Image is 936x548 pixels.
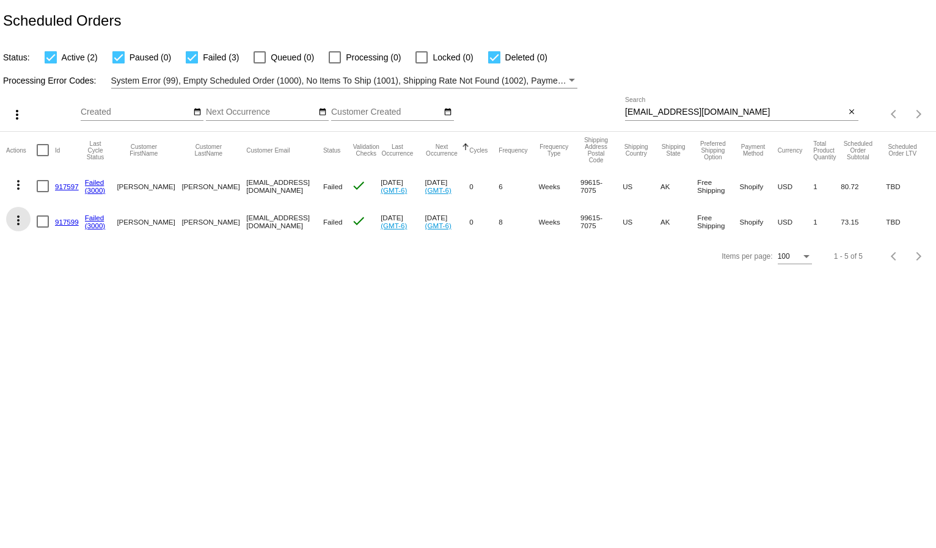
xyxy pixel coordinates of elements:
mat-cell: Free Shipping [697,168,739,204]
a: 917597 [55,182,79,190]
button: Change sorting for PaymentMethod.Type [740,143,767,157]
mat-cell: 6 [499,168,538,204]
h2: Scheduled Orders [3,12,121,29]
mat-cell: [PERSON_NAME] [181,168,246,204]
span: Deleted (0) [505,50,547,65]
mat-icon: check [351,178,366,193]
span: Paused (0) [130,50,171,65]
mat-cell: Weeks [539,204,580,239]
mat-cell: [DATE] [425,168,470,204]
a: (3000) [85,222,106,229]
mat-header-cell: Actions [6,132,37,168]
button: Change sorting for Id [55,146,60,154]
mat-icon: close [847,107,856,117]
mat-cell: 0 [469,168,499,204]
button: Change sorting for NextOccurrenceUtc [425,143,459,157]
button: Change sorting for ShippingPostcode [580,137,612,164]
span: Processing Error Codes: [3,76,97,85]
mat-cell: 73.15 [841,204,886,239]
button: Next page [907,244,931,269]
button: Change sorting for CustomerFirstName [117,143,170,157]
mat-cell: 99615-7075 [580,204,623,239]
button: Change sorting for LastProcessingCycleId [85,140,106,160]
mat-header-cell: Validation Checks [351,132,381,168]
mat-cell: [PERSON_NAME] [117,168,181,204]
mat-cell: [PERSON_NAME] [117,204,181,239]
mat-cell: Weeks [539,168,580,204]
button: Change sorting for LifetimeValue [886,143,919,157]
mat-icon: date_range [444,107,452,117]
button: Previous page [882,102,907,126]
mat-cell: AK [660,204,697,239]
mat-cell: [EMAIL_ADDRESS][DOMAIN_NAME] [246,168,323,204]
mat-select: Filter by Processing Error Codes [111,73,578,88]
button: Change sorting for ShippingState [660,143,686,157]
mat-icon: date_range [193,107,202,117]
input: Next Occurrence [206,107,316,117]
mat-cell: US [623,204,660,239]
button: Change sorting for CustomerLastName [181,143,235,157]
mat-icon: date_range [318,107,327,117]
span: Processing (0) [346,50,401,65]
mat-icon: more_vert [11,178,26,192]
div: Items per page: [722,252,772,261]
span: 100 [778,252,790,261]
mat-cell: 0 [469,204,499,239]
mat-cell: AK [660,168,697,204]
button: Change sorting for PreferredShippingOption [697,140,728,160]
a: Failed [85,178,104,186]
mat-cell: [DATE] [425,204,470,239]
a: (GMT-6) [381,186,407,194]
a: (GMT-6) [425,186,452,194]
mat-cell: USD [778,168,814,204]
mat-cell: Shopify [740,168,778,204]
button: Change sorting for Frequency [499,146,527,154]
mat-select: Items per page: [778,253,812,261]
mat-cell: 8 [499,204,538,239]
mat-cell: USD [778,204,814,239]
a: 917599 [55,218,79,226]
span: Failed (3) [203,50,239,65]
input: Created [81,107,191,117]
a: (3000) [85,186,106,194]
input: Search [625,107,846,117]
mat-icon: check [351,214,366,228]
mat-cell: [DATE] [381,168,425,204]
mat-cell: US [623,168,660,204]
input: Customer Created [331,107,441,117]
a: Failed [85,214,104,222]
span: Status: [3,52,30,62]
button: Change sorting for Subtotal [841,140,875,160]
div: 1 - 5 of 5 [834,252,863,261]
mat-cell: TBD [886,168,930,204]
mat-cell: Shopify [740,204,778,239]
mat-cell: 99615-7075 [580,168,623,204]
span: Active (2) [62,50,98,65]
mat-cell: TBD [886,204,930,239]
mat-cell: Free Shipping [697,204,739,239]
button: Previous page [882,244,907,269]
button: Change sorting for CustomerEmail [246,146,290,154]
mat-cell: 1 [813,204,841,239]
span: Failed [323,218,343,226]
mat-cell: [DATE] [381,204,425,239]
span: Locked (0) [433,50,473,65]
button: Change sorting for CurrencyIso [778,146,803,154]
span: Queued (0) [271,50,314,65]
mat-cell: [PERSON_NAME] [181,204,246,239]
span: Failed [323,182,343,190]
mat-cell: 1 [813,168,841,204]
mat-header-cell: Total Product Quantity [813,132,841,168]
mat-icon: more_vert [11,213,26,228]
button: Next page [907,102,931,126]
button: Change sorting for LastOccurrenceUtc [381,143,414,157]
button: Change sorting for ShippingCountry [623,143,649,157]
a: (GMT-6) [425,222,452,229]
a: (GMT-6) [381,222,407,229]
button: Change sorting for FrequencyType [539,143,569,157]
mat-cell: 80.72 [841,168,886,204]
mat-cell: [EMAIL_ADDRESS][DOMAIN_NAME] [246,204,323,239]
mat-icon: more_vert [10,107,24,122]
button: Change sorting for Cycles [469,146,488,154]
button: Clear [846,106,858,119]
